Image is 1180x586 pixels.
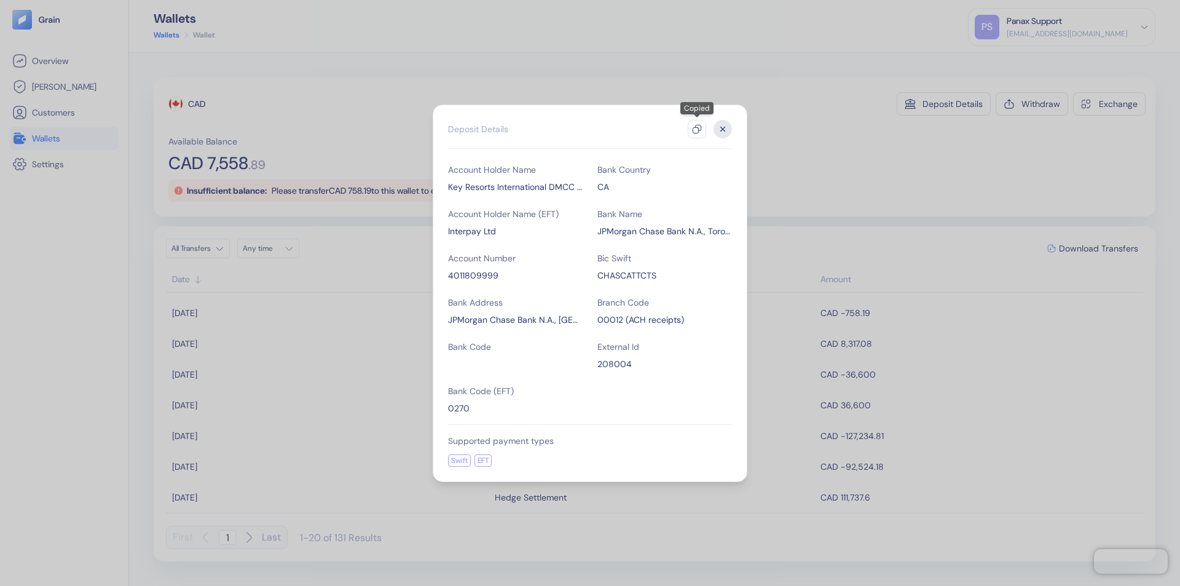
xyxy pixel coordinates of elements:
[448,454,471,467] div: Swift
[680,102,714,114] div: Copied
[597,341,732,353] div: External Id
[597,296,732,309] div: Branch Code
[597,208,732,220] div: Bank Name
[597,358,732,370] div: 208004
[448,252,583,264] div: Account Number
[448,435,732,447] div: Supported payment types
[448,208,583,220] div: Account Holder Name (EFT)
[448,314,583,326] div: JPMorgan Chase Bank N.A., Toronto Branch, 66 Wellington Street West, Toronto, Ontario M5K 1E7, Ca...
[448,269,583,282] div: 4011809999
[448,225,583,237] div: Interpay Ltd
[597,225,732,237] div: JPMorgan Chase Bank N.A., Toronto Branch
[448,164,583,176] div: Account Holder Name
[448,181,583,193] div: Key Resorts International DMCC Interpay Ltd
[597,252,732,264] div: Bic Swift
[448,123,508,135] div: Deposit Details
[474,454,492,467] div: EFT
[448,341,583,353] div: Bank Code
[597,164,732,176] div: Bank Country
[597,269,732,282] div: CHASCATTCTS
[448,402,583,414] div: 0270
[448,385,583,397] div: Bank Code (EFT)
[597,314,732,326] div: 00012 (ACH receipts)
[448,296,583,309] div: Bank Address
[597,181,732,193] div: CA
